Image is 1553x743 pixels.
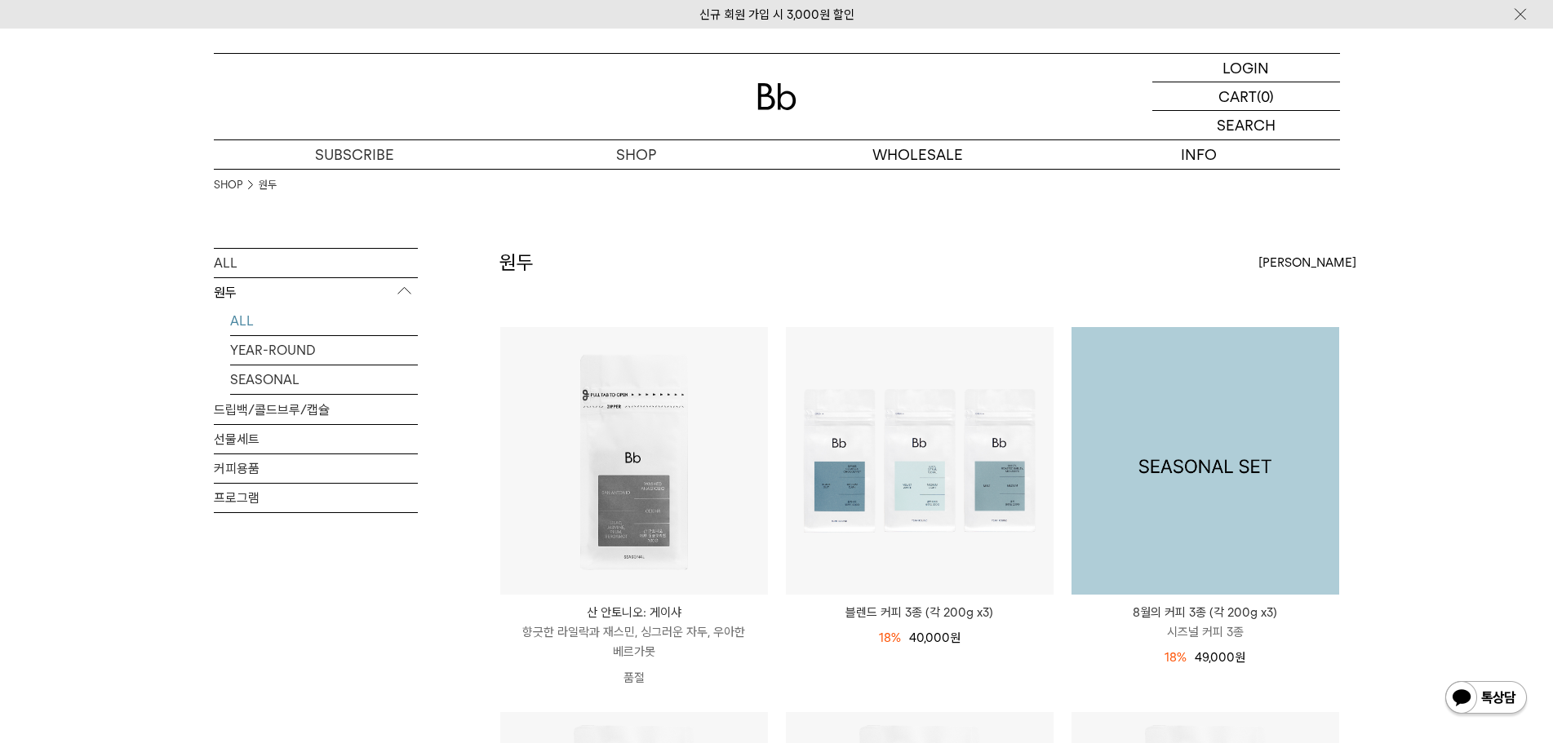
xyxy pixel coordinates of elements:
[1072,622,1339,642] p: 시즈널 커피 3종
[1072,327,1339,595] img: 1000000743_add2_021.png
[214,396,418,424] a: 드립백/콜드브루/캡슐
[1218,82,1257,110] p: CART
[499,249,534,276] h2: 원두
[1222,54,1269,82] p: LOGIN
[500,661,768,694] p: 품절
[1195,650,1245,665] span: 49,000
[1257,82,1274,110] p: (0)
[909,630,961,645] span: 40,000
[230,365,418,394] a: SEASONAL
[1058,140,1340,169] p: INFO
[230,336,418,365] a: YEAR-ROUND
[1258,253,1356,272] span: [PERSON_NAME]
[230,307,418,335] a: ALL
[786,327,1054,595] img: 블렌드 커피 3종 (각 200g x3)
[777,140,1058,169] p: WHOLESALE
[500,622,768,661] p: 향긋한 라일락과 재스민, 싱그러운 자두, 우아한 베르가못
[699,7,854,22] a: 신규 회원 가입 시 3,000원 할인
[500,603,768,661] a: 산 안토니오: 게이샤 향긋한 라일락과 재스민, 싱그러운 자두, 우아한 베르가못
[214,278,418,307] p: 원두
[214,140,495,169] a: SUBSCRIBE
[786,603,1054,622] a: 블렌드 커피 3종 (각 200g x3)
[214,177,242,193] a: SHOP
[259,177,277,193] a: 원두
[214,425,418,453] a: 선물세트
[214,454,418,483] a: 커피용품
[500,327,768,595] img: 산 안토니오: 게이샤
[1235,650,1245,665] span: 원
[1152,82,1340,111] a: CART (0)
[1072,603,1339,642] a: 8월의 커피 3종 (각 200g x3) 시즈널 커피 3종
[1165,648,1187,667] div: 18%
[1072,327,1339,595] a: 8월의 커피 3종 (각 200g x3)
[214,484,418,512] a: 프로그램
[214,249,418,277] a: ALL
[500,603,768,622] p: 산 안토니오: 게이샤
[1152,54,1340,82] a: LOGIN
[1072,603,1339,622] p: 8월의 커피 3종 (각 200g x3)
[879,628,901,648] div: 18%
[757,83,796,110] img: 로고
[950,630,961,645] span: 원
[495,140,777,169] a: SHOP
[1444,679,1529,719] img: 카카오톡 채널 1:1 채팅 버튼
[1217,111,1276,139] p: SEARCH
